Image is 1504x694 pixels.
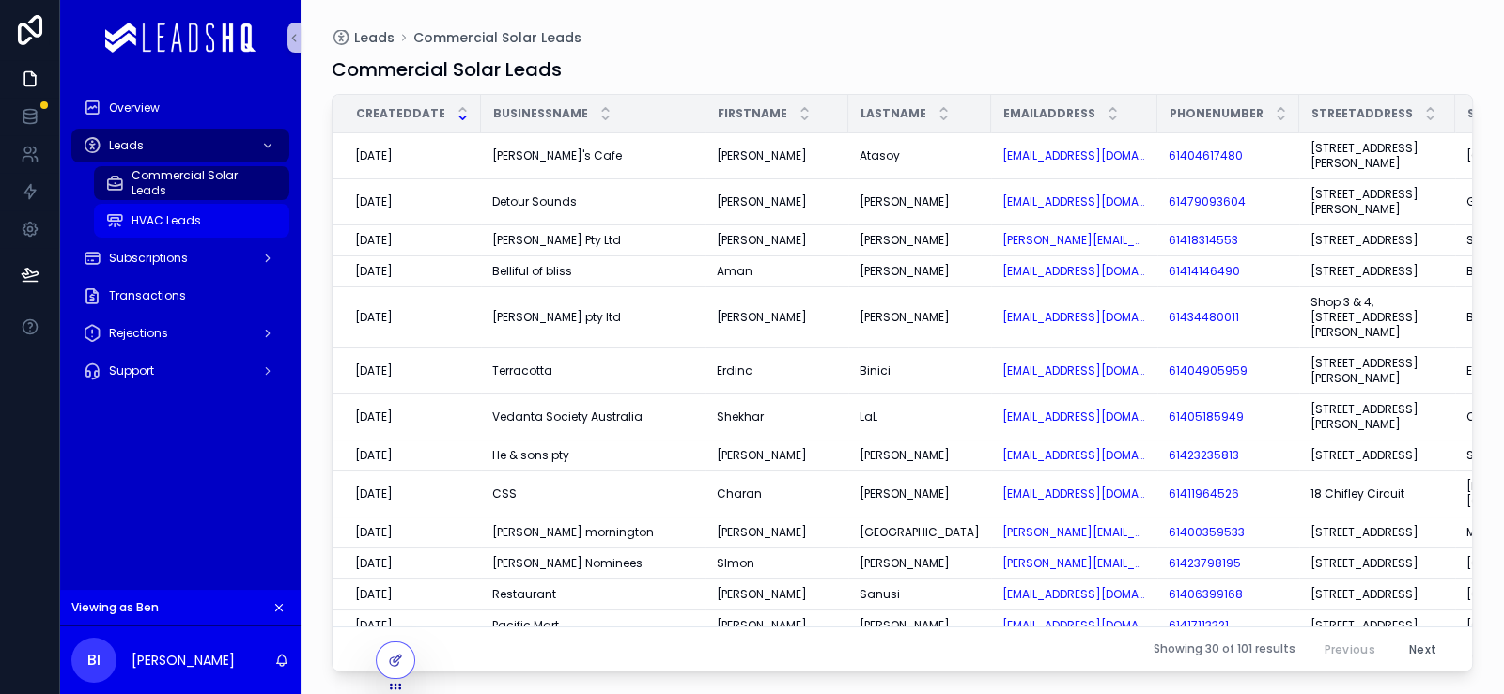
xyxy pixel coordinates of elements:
[492,194,577,209] span: Detour Sounds
[1310,587,1444,602] a: [STREET_ADDRESS]
[71,600,159,615] span: Viewing as Ben
[1310,402,1444,432] span: [STREET_ADDRESS][PERSON_NAME]
[717,587,807,602] span: [PERSON_NAME]
[717,618,807,633] span: [PERSON_NAME]
[1310,141,1444,171] a: [STREET_ADDRESS][PERSON_NAME]
[492,618,559,633] span: Pacific Mart
[493,106,588,121] span: BusinessName
[860,486,980,501] a: [PERSON_NAME]
[355,525,470,540] a: [DATE]
[71,354,289,388] a: Support
[94,166,289,200] a: Commercial Solar Leads
[1002,618,1146,633] a: [EMAIL_ADDRESS][DOMAIN_NAME]
[860,556,950,571] span: [PERSON_NAME]
[1169,448,1288,463] a: 61423235813
[717,310,807,325] span: [PERSON_NAME]
[355,264,393,279] span: [DATE]
[355,233,393,248] span: [DATE]
[1002,363,1146,378] a: [EMAIL_ADDRESS][DOMAIN_NAME]
[492,310,694,325] a: [PERSON_NAME] pty ltd
[492,587,694,602] a: Restaurant
[1154,641,1295,656] span: Showing 30 of 101 results
[717,363,837,378] a: Erdinc
[717,233,807,248] span: [PERSON_NAME]
[1169,556,1288,571] a: 61423798195
[492,409,694,424] a: Vedanta Society Australia
[355,264,470,279] a: [DATE]
[109,288,186,303] span: Transactions
[1002,264,1146,279] a: [EMAIL_ADDRESS][DOMAIN_NAME]
[1310,486,1404,501] span: 18 Chifley Circuit
[860,233,980,248] a: [PERSON_NAME]
[717,363,752,378] span: Erdinc
[860,264,950,279] span: [PERSON_NAME]
[109,138,144,153] span: Leads
[413,28,581,47] span: Commercial Solar Leads
[1169,525,1245,540] a: 61400359533
[492,148,622,163] span: [PERSON_NAME]'s Cafe
[1310,356,1444,386] span: [STREET_ADDRESS][PERSON_NAME]
[860,409,877,424] span: LaL
[860,486,950,501] span: [PERSON_NAME]
[717,409,764,424] span: Shekhar
[492,618,694,633] a: Pacific Mart
[355,486,470,501] a: [DATE]
[860,233,950,248] span: [PERSON_NAME]
[355,194,470,209] a: [DATE]
[1310,448,1444,463] a: [STREET_ADDRESS]
[860,194,980,209] a: [PERSON_NAME]
[492,264,694,279] a: Belliful of bliss
[492,448,694,463] a: He & sons pty
[355,194,393,209] span: [DATE]
[1002,525,1146,540] a: [PERSON_NAME][EMAIL_ADDRESS][PERSON_NAME][DOMAIN_NAME]
[492,363,552,378] span: Terracotta
[860,363,891,378] span: Binici
[1169,148,1243,163] a: 61404617480
[717,448,837,463] a: [PERSON_NAME]
[1310,525,1444,540] a: [STREET_ADDRESS]
[860,409,980,424] a: LaL
[1003,106,1095,121] span: EmailAddress
[860,194,950,209] span: [PERSON_NAME]
[1002,448,1146,463] a: [EMAIL_ADDRESS][DOMAIN_NAME]
[71,91,289,125] a: Overview
[860,525,980,540] a: [GEOGRAPHIC_DATA]
[1310,556,1444,571] a: [STREET_ADDRESS]
[1310,295,1444,340] a: Shop 3 & 4, [STREET_ADDRESS][PERSON_NAME]
[1169,310,1288,325] a: 61434480011
[492,409,643,424] span: Vedanta Society Australia
[1310,525,1419,540] span: [STREET_ADDRESS]
[109,326,168,341] span: Rejections
[1310,187,1444,217] span: [STREET_ADDRESS][PERSON_NAME]
[1169,233,1238,248] a: 61418314553
[1310,233,1444,248] a: [STREET_ADDRESS]
[355,310,470,325] a: [DATE]
[1002,409,1146,424] a: [EMAIL_ADDRESS][DOMAIN_NAME]
[492,486,694,501] a: CSS
[717,486,762,501] span: Charan
[717,264,752,279] span: Aman
[1169,148,1288,163] a: 61404617480
[860,448,950,463] span: [PERSON_NAME]
[492,194,694,209] a: Detour Sounds
[717,233,837,248] a: [PERSON_NAME]
[1002,486,1146,501] a: [EMAIL_ADDRESS][DOMAIN_NAME]
[132,213,201,228] span: HVAC Leads
[1002,587,1146,602] a: [EMAIL_ADDRESS][DOMAIN_NAME]
[355,556,470,571] a: [DATE]
[355,618,470,633] a: [DATE]
[1311,106,1413,121] span: StreetAddress
[1169,587,1243,602] a: 61406399168
[1169,409,1244,424] a: 61405185949
[717,556,754,571] span: SImon
[717,525,807,540] span: [PERSON_NAME]
[492,310,621,325] span: [PERSON_NAME] pty ltd
[717,310,837,325] a: [PERSON_NAME]
[1169,618,1288,633] a: 61417113321
[717,194,837,209] a: [PERSON_NAME]
[1002,310,1146,325] a: [EMAIL_ADDRESS][DOMAIN_NAME]
[717,618,837,633] a: [PERSON_NAME]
